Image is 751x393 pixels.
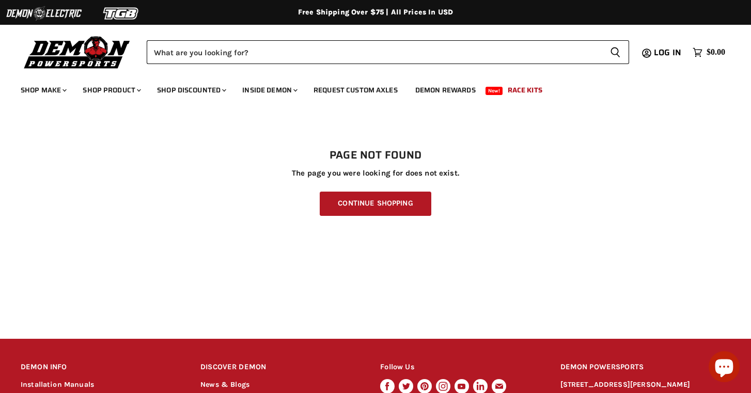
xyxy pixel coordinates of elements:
a: Log in [649,48,687,57]
input: Search [147,40,602,64]
inbox-online-store-chat: Shopify online store chat [706,351,743,385]
a: Shop Product [75,80,147,101]
a: Shop Discounted [149,80,232,101]
img: TGB Logo 2 [83,4,160,23]
img: Demon Electric Logo 2 [5,4,83,23]
img: Demon Powersports [21,34,134,70]
a: Race Kits [500,80,550,101]
a: Inside Demon [234,80,304,101]
form: Product [147,40,629,64]
h1: Page not found [21,149,730,162]
span: Log in [654,46,681,59]
a: News & Blogs [200,380,249,389]
a: Continue Shopping [320,192,431,216]
h2: Follow Us [380,355,541,380]
h2: DEMON POWERSPORTS [560,355,730,380]
h2: DISCOVER DEMON [200,355,361,380]
span: $0.00 [707,48,725,57]
h2: DEMON INFO [21,355,181,380]
a: $0.00 [687,45,730,60]
a: Shop Make [13,80,73,101]
ul: Main menu [13,75,723,101]
p: [STREET_ADDRESS][PERSON_NAME] [560,379,730,391]
a: Demon Rewards [408,80,483,101]
p: The page you were looking for does not exist. [21,169,730,178]
span: New! [486,87,503,95]
a: Request Custom Axles [306,80,405,101]
button: Search [602,40,629,64]
a: Installation Manuals [21,380,94,389]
